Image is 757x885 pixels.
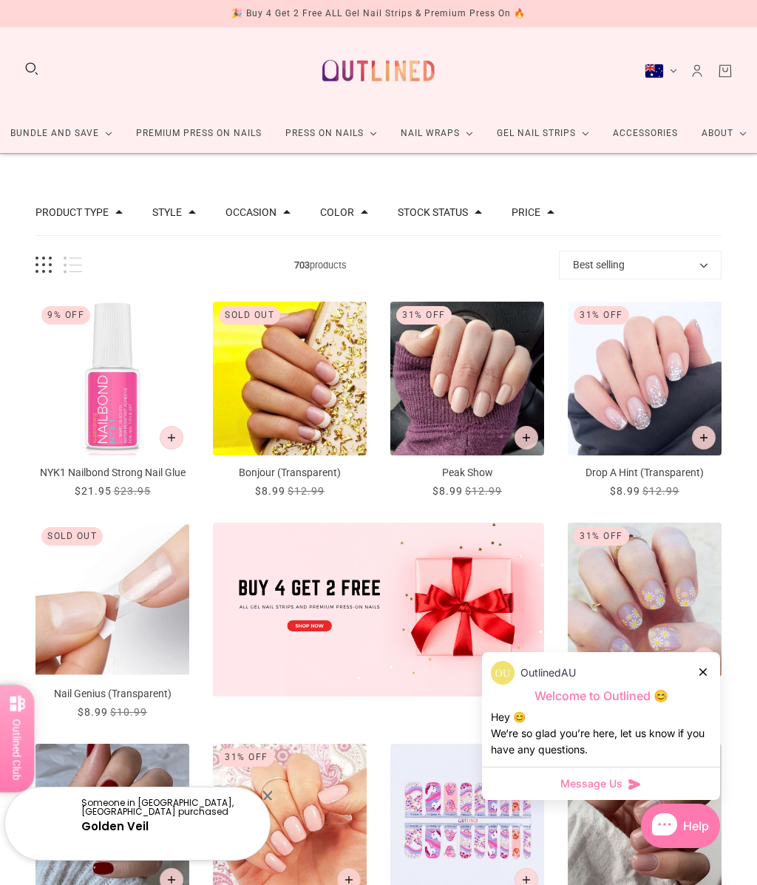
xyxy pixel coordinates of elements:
[225,207,276,217] button: Filter by Occasion
[35,207,109,217] button: Filter by Product type
[642,485,679,497] span: $12.99
[432,485,463,497] span: $8.99
[213,302,367,499] a: Bonjour (Transparent)
[520,665,576,681] p: OutlinedAU
[35,686,189,702] p: Nail Genius (Transparent)
[491,709,711,758] div: Hey 😊 We‘re so glad you’re here, let us know if you have any questions.
[390,302,544,499] a: Peak Show
[574,527,629,546] div: 31% Off
[692,647,716,671] button: Add to cart
[219,306,280,325] div: Sold out
[274,114,389,153] a: Press On Nails
[64,257,82,274] button: List view
[601,114,690,153] a: Accessories
[231,6,526,21] div: 🎉 Buy 4 Get 2 Free ALL Gel Nail Strips & Premium Press On 🔥
[320,207,354,217] button: Filter by Color
[114,485,151,497] span: $23.95
[465,485,502,497] span: $12.99
[255,485,285,497] span: $8.99
[41,527,103,546] div: Sold out
[78,706,108,718] span: $8.99
[213,465,367,481] p: Bonjour (Transparent)
[35,465,189,481] p: NYK1 Nailbond Strong Nail Glue
[24,61,40,77] button: Search
[160,426,183,450] button: Add to cart
[35,257,52,274] button: Grid view
[82,257,559,273] span: products
[491,661,515,685] img: data:image/png;base64,iVBORw0KGgoAAAANSUhEUgAAACQAAAAkCAYAAADhAJiYAAAAAXNSR0IArs4c6QAAAERlWElmTU0...
[110,706,147,718] span: $10.99
[645,64,677,78] button: Australia
[568,302,722,499] a: Drop A Hint (Transparent)
[35,302,189,499] a: NYK1 Nailbond Strong Nail Glue
[485,114,601,153] a: Gel Nail Strips
[35,523,189,720] a: Nail Genius (Transparent)
[313,39,444,102] a: Outlined
[568,523,722,720] a: Delicate Daisies (Transparent)
[574,306,629,325] div: 31% Off
[152,207,182,217] button: Filter by Style
[398,207,468,217] button: Filter by Stock status
[81,818,149,834] a: Golden Veil
[124,114,274,153] a: Premium Press On Nails
[560,776,622,791] span: Message Us
[610,485,640,497] span: $8.99
[559,251,722,279] button: Best selling
[515,426,538,450] button: Add to cart
[396,306,452,325] div: 31% Off
[689,63,705,79] a: Account
[512,207,540,217] button: Filter by Price
[75,485,112,497] span: $21.95
[568,465,722,481] p: Drop A Hint (Transparent)
[717,63,733,79] a: Cart
[389,114,485,153] a: Nail Wraps
[81,798,257,816] p: Someone in [GEOGRAPHIC_DATA], [GEOGRAPHIC_DATA] purchased
[288,485,325,497] span: $12.99
[692,426,716,450] button: Add to cart
[41,306,90,325] div: 9% Off
[491,688,711,704] p: Welcome to Outlined 😊
[219,748,274,767] div: 31% Off
[390,465,544,481] p: Peak Show
[294,260,310,271] b: 703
